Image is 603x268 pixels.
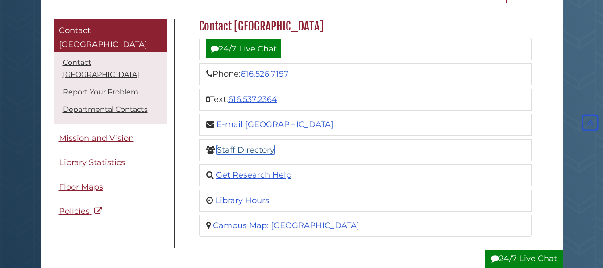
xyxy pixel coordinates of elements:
li: Text: [199,89,532,111]
a: Back to Top [579,118,601,128]
a: 616.537.2364 [228,94,277,104]
span: Contact [GEOGRAPHIC_DATA] [59,26,147,50]
a: Campus Map: [GEOGRAPHIC_DATA] [213,221,359,230]
span: Policies [59,206,90,216]
a: Library Statistics [54,153,167,173]
span: Floor Maps [59,182,103,192]
a: 24/7 Live Chat [206,39,281,58]
a: Policies [54,201,167,221]
a: Staff Directory [217,145,274,155]
a: Contact [GEOGRAPHIC_DATA] [54,19,167,52]
a: Report Your Problem [63,88,138,96]
a: Get Research Help [216,170,291,180]
a: E-mail [GEOGRAPHIC_DATA] [216,119,333,129]
span: Mission and Vision [59,133,134,143]
a: Library Hours [215,196,269,205]
button: 24/7 Live Chat [485,250,563,268]
span: Library Statistics [59,157,125,167]
h2: Contact [GEOGRAPHIC_DATA] [195,19,536,34]
a: Floor Maps [54,177,167,197]
a: Contact [GEOGRAPHIC_DATA] [63,58,139,79]
li: Phone: [199,63,532,85]
a: Mission and Vision [54,128,167,149]
a: Departmental Contacts [63,105,148,114]
a: 616.526.7197 [241,69,289,79]
div: Guide Pages [54,19,167,226]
